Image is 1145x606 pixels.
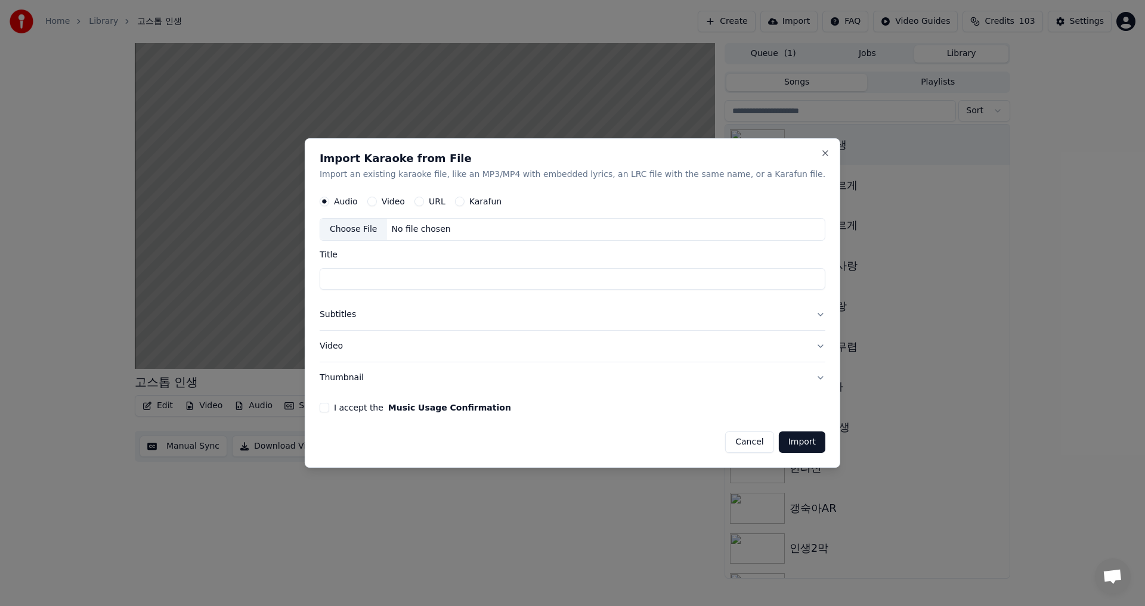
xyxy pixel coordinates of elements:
[320,219,387,241] div: Choose File
[386,224,455,236] div: No file chosen
[382,198,405,206] label: Video
[429,198,445,206] label: URL
[334,198,358,206] label: Audio
[320,169,825,181] p: Import an existing karaoke file, like an MP3/MP4 with embedded lyrics, an LRC file with the same ...
[320,300,825,331] button: Subtitles
[469,198,502,206] label: Karafun
[320,251,825,259] label: Title
[320,153,825,164] h2: Import Karaoke from File
[334,403,511,412] label: I accept the
[779,431,825,453] button: Import
[320,362,825,393] button: Thumbnail
[320,331,825,362] button: Video
[725,431,773,453] button: Cancel
[388,403,511,412] button: I accept the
